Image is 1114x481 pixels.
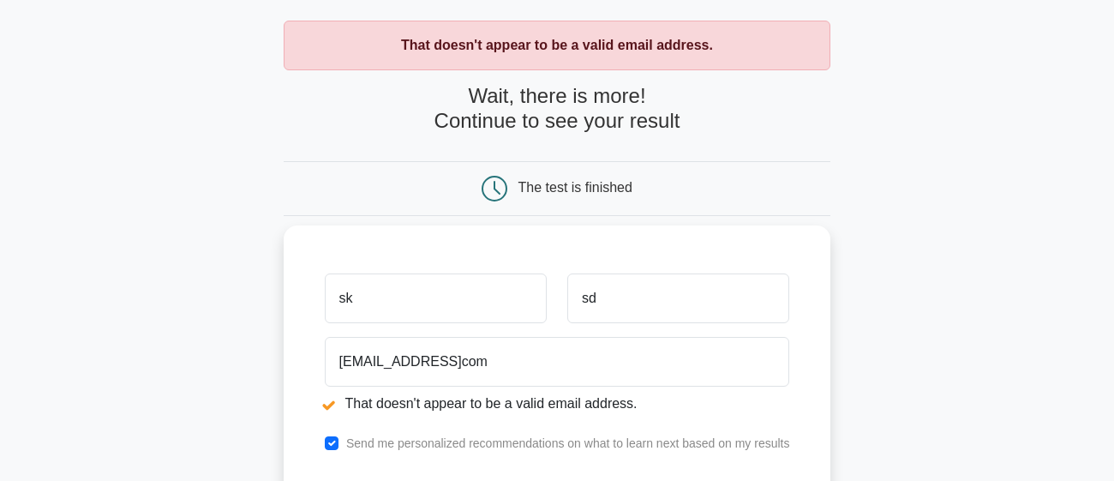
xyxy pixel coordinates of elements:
[346,436,790,450] label: Send me personalized recommendations on what to learn next based on my results
[325,337,790,387] input: Email
[518,180,632,195] div: The test is finished
[567,274,789,323] input: Last name
[325,394,790,414] li: That doesn't appear to be a valid email address.
[401,38,713,52] strong: That doesn't appear to be a valid email address.
[284,84,831,134] h4: Wait, there is more! Continue to see your result
[325,274,547,323] input: First name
